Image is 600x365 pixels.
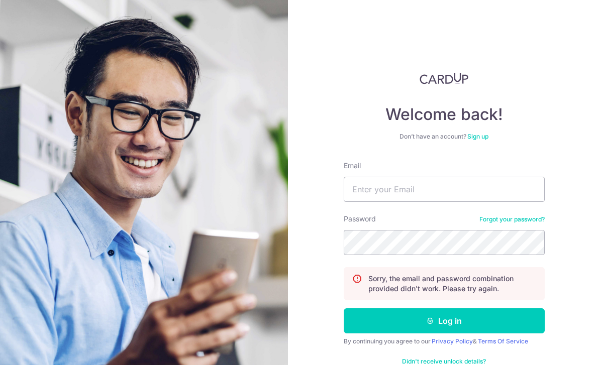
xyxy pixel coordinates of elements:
[344,104,545,125] h4: Welcome back!
[420,72,469,84] img: CardUp Logo
[478,337,528,345] a: Terms Of Service
[344,214,376,224] label: Password
[479,215,545,223] a: Forgot your password?
[344,337,545,345] div: By continuing you agree to our &
[432,337,473,345] a: Privacy Policy
[344,177,545,202] input: Enter your Email
[344,308,545,333] button: Log in
[467,133,488,140] a: Sign up
[344,133,545,141] div: Don’t have an account?
[368,274,536,294] p: Sorry, the email and password combination provided didn't work. Please try again.
[344,161,361,171] label: Email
